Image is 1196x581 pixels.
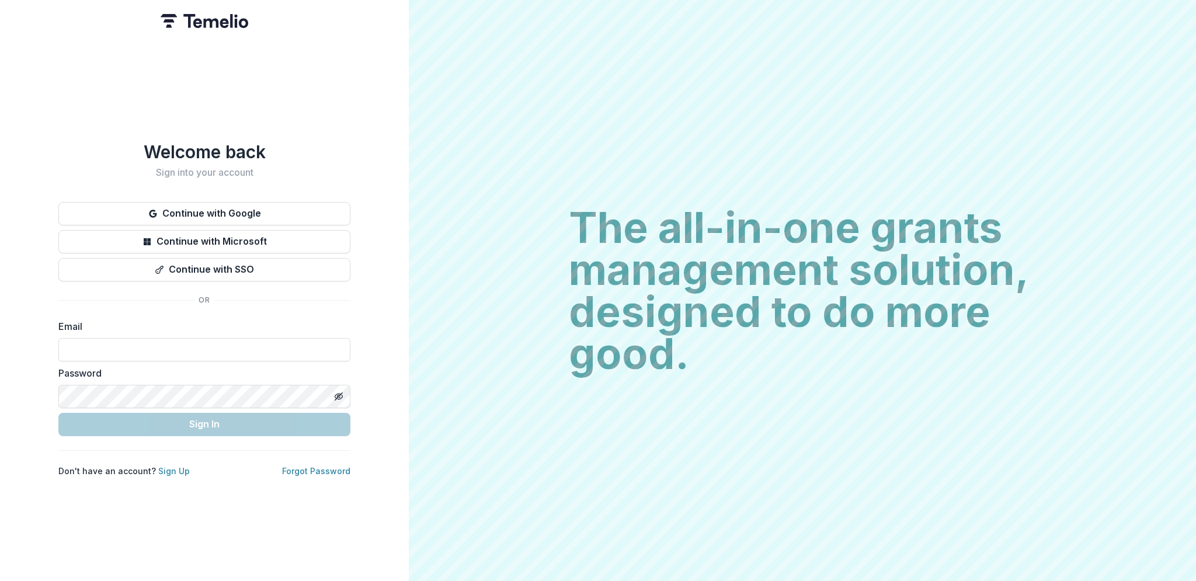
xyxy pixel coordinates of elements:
[58,258,350,281] button: Continue with SSO
[58,141,350,162] h1: Welcome back
[161,14,248,28] img: Temelio
[58,413,350,436] button: Sign In
[58,319,343,333] label: Email
[58,465,190,477] p: Don't have an account?
[58,167,350,178] h2: Sign into your account
[158,466,190,476] a: Sign Up
[58,230,350,253] button: Continue with Microsoft
[58,202,350,225] button: Continue with Google
[282,466,350,476] a: Forgot Password
[329,387,348,406] button: Toggle password visibility
[58,366,343,380] label: Password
